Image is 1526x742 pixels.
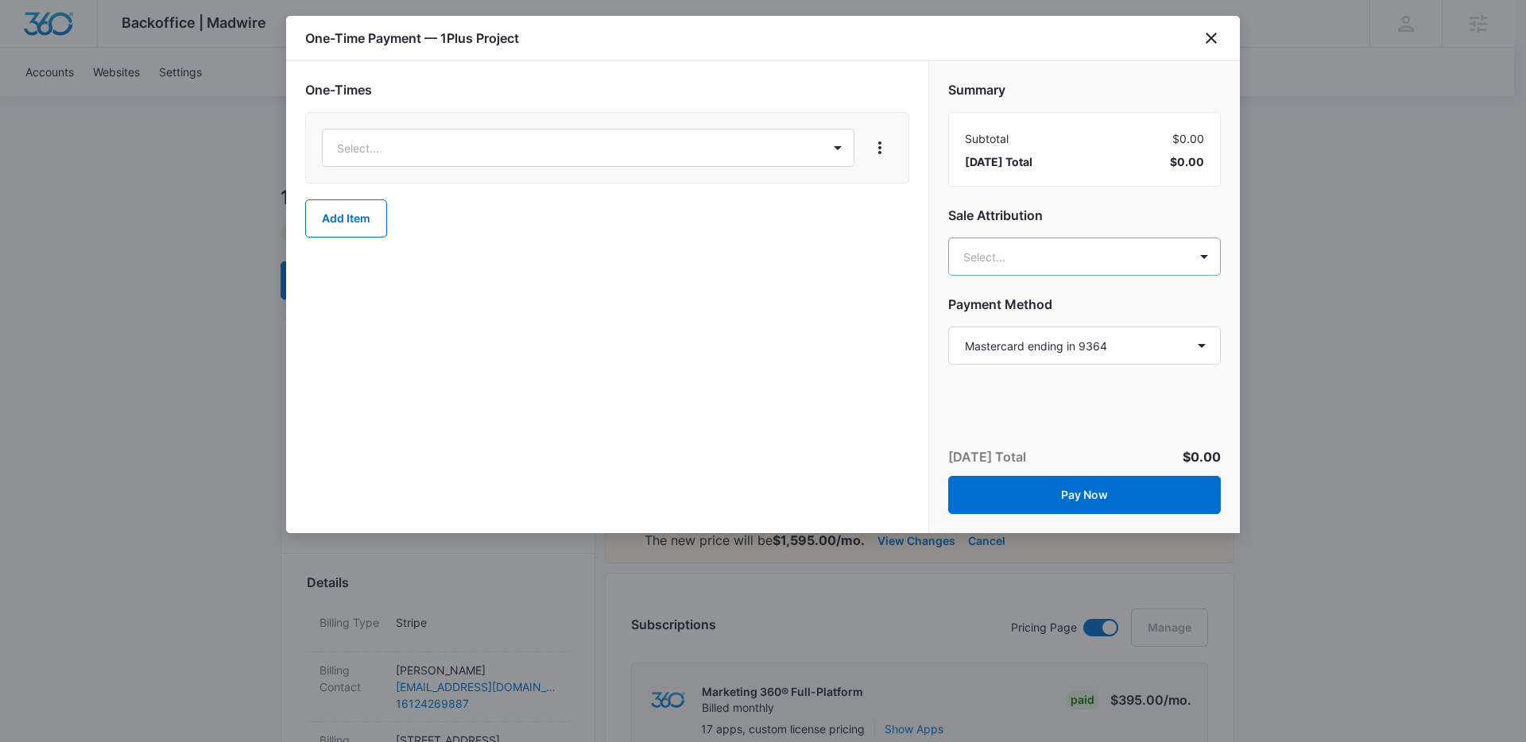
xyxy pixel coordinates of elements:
[948,295,1221,314] h2: Payment Method
[948,206,1221,225] h2: Sale Attribution
[1183,449,1221,465] span: $0.00
[948,80,1221,99] h2: Summary
[1170,153,1204,170] span: $0.00
[965,130,1204,147] div: $0.00
[305,29,519,48] h1: One-Time Payment — 1Plus Project
[965,130,1009,147] span: Subtotal
[867,135,893,160] button: View More
[1202,29,1221,48] button: close
[948,476,1221,514] button: Pay Now
[965,153,1032,170] span: [DATE] Total
[948,447,1026,466] p: [DATE] Total
[305,199,387,238] button: Add Item
[305,80,909,99] h2: One-Times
